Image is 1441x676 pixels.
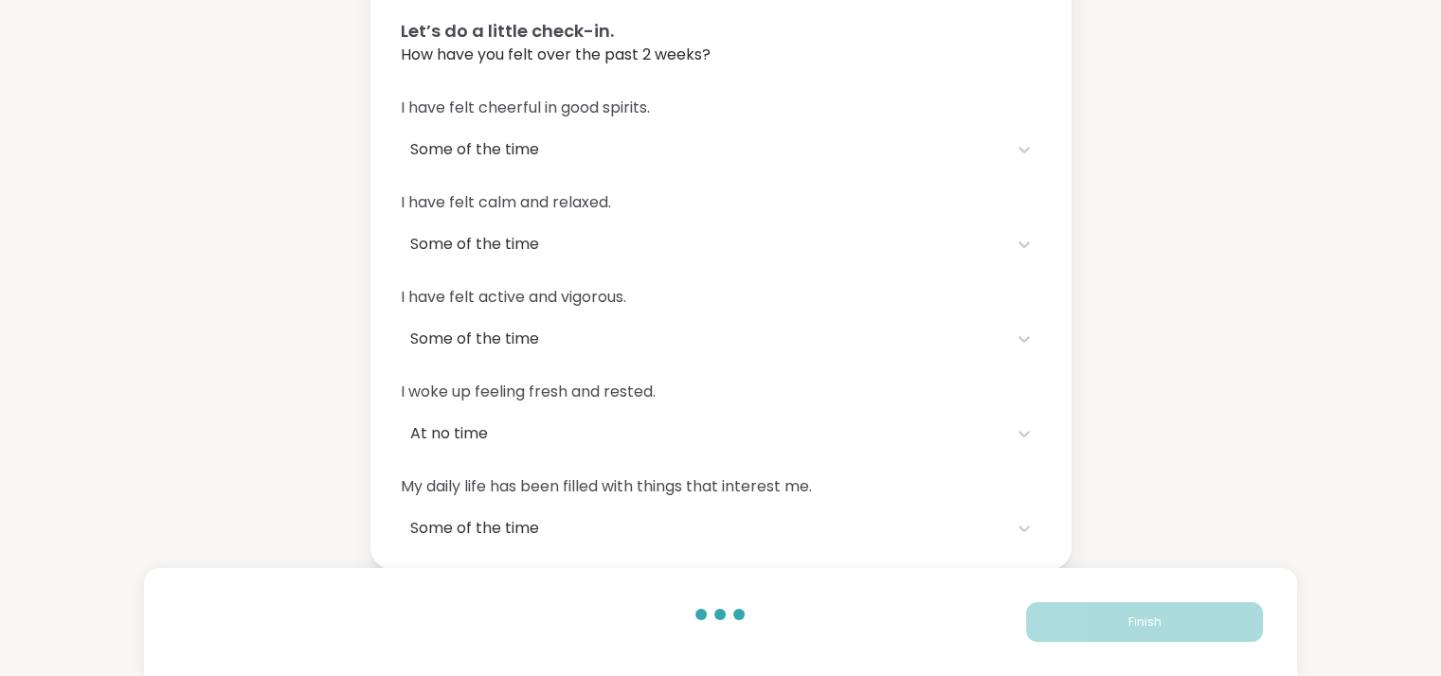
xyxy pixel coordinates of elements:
div: Some of the time [410,138,998,161]
span: Let’s do a little check-in. [401,18,1041,44]
span: I have felt active and vigorous. [401,286,1041,309]
button: Finish [1026,602,1263,642]
span: Finish [1127,614,1161,631]
span: I have felt calm and relaxed. [401,191,1041,214]
div: At no time [410,422,998,445]
div: Some of the time [410,233,998,256]
div: Some of the time [410,517,998,540]
span: I woke up feeling fresh and rested. [401,381,1041,403]
span: How have you felt over the past 2 weeks? [401,44,1041,66]
div: Some of the time [410,328,998,350]
span: My daily life has been filled with things that interest me. [401,475,1041,498]
span: I have felt cheerful in good spirits. [401,97,1041,119]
